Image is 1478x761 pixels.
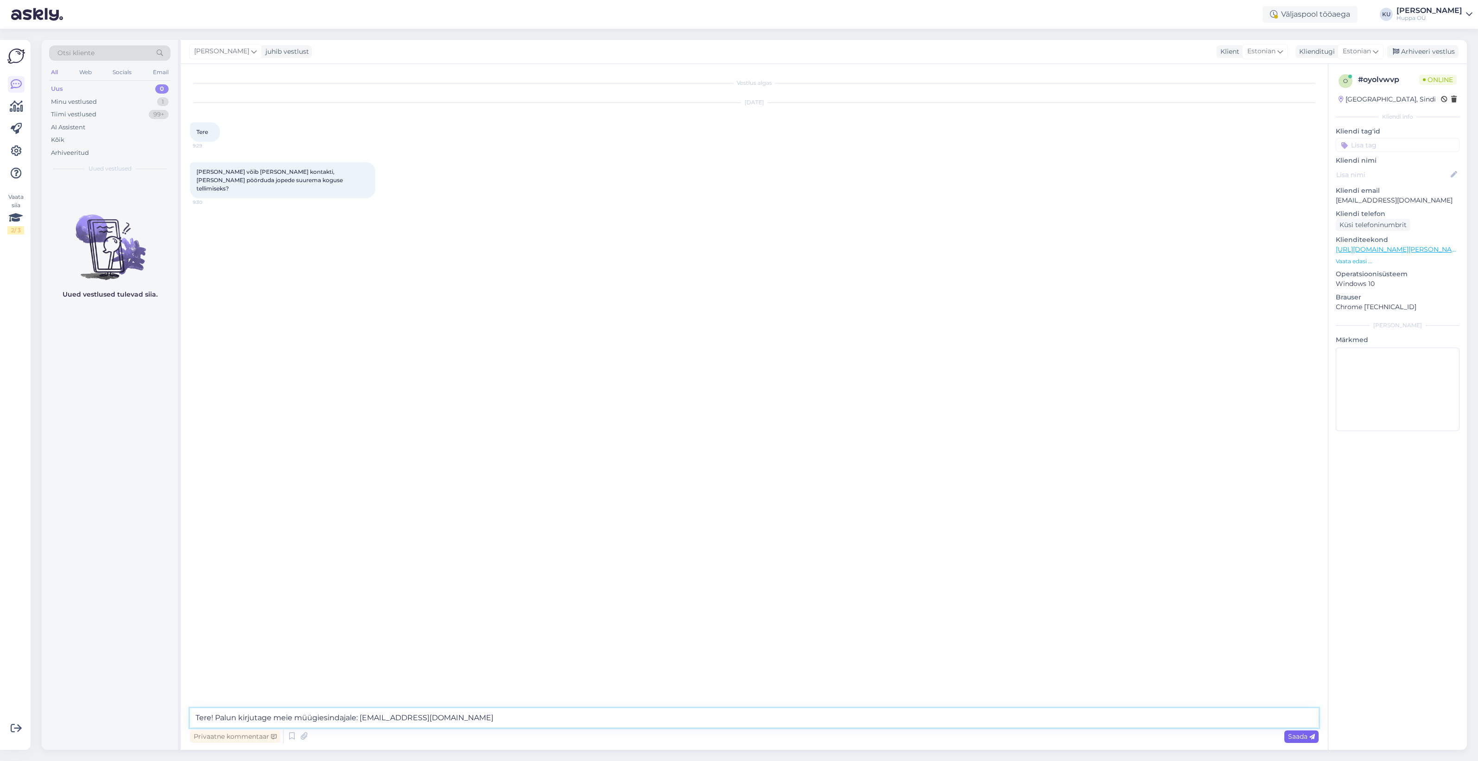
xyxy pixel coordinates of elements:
[51,148,89,158] div: Arhiveeritud
[1336,186,1459,196] p: Kliendi email
[1336,156,1459,165] p: Kliendi nimi
[51,123,85,132] div: AI Assistent
[193,199,227,206] span: 9:30
[194,46,249,57] span: [PERSON_NAME]
[1336,235,1459,245] p: Klienditeekond
[193,142,227,149] span: 9:29
[196,168,344,192] span: [PERSON_NAME] võib [PERSON_NAME] kontakti, [PERSON_NAME] pöörduda jopede suurema koguse tellimiseks?
[1263,6,1358,23] div: Väljaspool tööaega
[1358,74,1419,85] div: # oyolvwvp
[149,110,169,119] div: 99+
[1343,46,1371,57] span: Estonian
[1387,45,1459,58] div: Arhiveeri vestlus
[51,110,96,119] div: Tiimi vestlused
[1295,47,1335,57] div: Klienditugi
[155,84,169,94] div: 0
[7,193,24,235] div: Vaata siia
[1336,170,1449,180] input: Lisa nimi
[7,47,25,65] img: Askly Logo
[1419,75,1457,85] span: Online
[1396,7,1462,14] div: [PERSON_NAME]
[1336,127,1459,136] p: Kliendi tag'id
[88,165,132,173] span: Uued vestlused
[1288,732,1315,741] span: Saada
[1247,46,1276,57] span: Estonian
[1396,14,1462,22] div: Huppa OÜ
[51,97,97,107] div: Minu vestlused
[1336,302,1459,312] p: Chrome [TECHNICAL_ID]
[1336,219,1410,231] div: Küsi telefoninumbrit
[51,135,64,145] div: Kõik
[1336,292,1459,302] p: Brauser
[190,98,1319,107] div: [DATE]
[77,66,94,78] div: Web
[190,708,1319,728] textarea: Tere! Palun kirjutage meie müügiesindajale: [EMAIL_ADDRESS][DOMAIN_NAME]
[1336,113,1459,121] div: Kliendi info
[151,66,171,78] div: Email
[1336,196,1459,205] p: [EMAIL_ADDRESS][DOMAIN_NAME]
[190,79,1319,87] div: Vestlus algas
[1336,138,1459,152] input: Lisa tag
[1336,209,1459,219] p: Kliendi telefon
[7,226,24,235] div: 2 / 3
[1336,279,1459,289] p: Windows 10
[111,66,133,78] div: Socials
[1380,8,1393,21] div: KU
[42,198,178,281] img: No chats
[262,47,309,57] div: juhib vestlust
[1336,335,1459,345] p: Märkmed
[1343,77,1348,84] span: o
[1336,269,1459,279] p: Operatsioonisüsteem
[1336,321,1459,330] div: [PERSON_NAME]
[190,730,280,743] div: Privaatne kommentaar
[1336,257,1459,266] p: Vaata edasi ...
[1217,47,1239,57] div: Klient
[1396,7,1472,22] a: [PERSON_NAME]Huppa OÜ
[63,290,158,299] p: Uued vestlused tulevad siia.
[51,84,63,94] div: Uus
[49,66,60,78] div: All
[1336,245,1464,254] a: [URL][DOMAIN_NAME][PERSON_NAME]
[1339,95,1436,104] div: [GEOGRAPHIC_DATA], Sindi
[196,128,208,135] span: Tere
[57,48,95,58] span: Otsi kliente
[157,97,169,107] div: 1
